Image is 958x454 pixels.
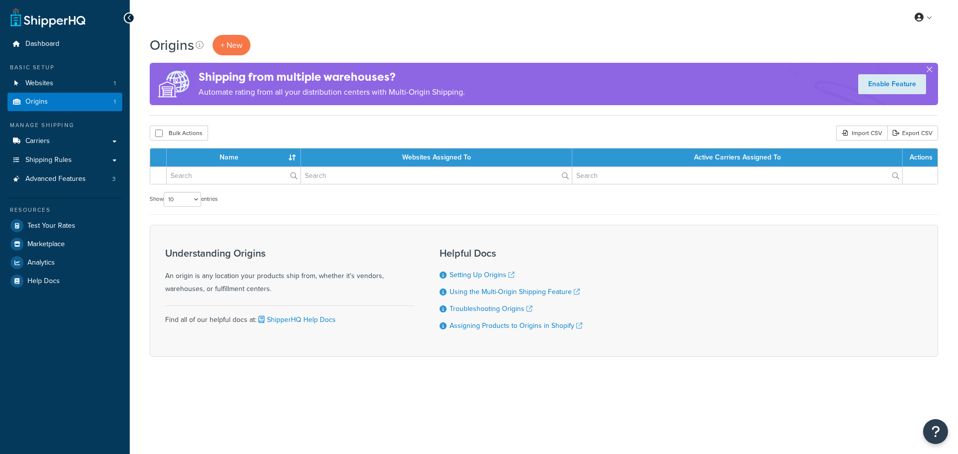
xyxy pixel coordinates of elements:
[572,167,902,184] input: Search
[887,126,938,141] a: Export CSV
[7,121,122,130] div: Manage Shipping
[167,149,301,166] th: Name
[150,35,194,55] h1: Origins
[7,170,122,188] li: Advanced Features
[150,63,199,105] img: ad-origins-multi-dfa493678c5a35abed25fd24b4b8a3fa3505936ce257c16c00bdefe2f3200be3.png
[7,93,122,111] li: Origins
[450,287,580,297] a: Using the Multi-Origin Shipping Feature
[7,272,122,290] a: Help Docs
[165,305,415,326] div: Find all of our helpful docs at:
[164,192,201,207] select: Showentries
[7,235,122,253] a: Marketplace
[25,98,48,106] span: Origins
[150,126,208,141] button: Bulk Actions
[903,149,938,166] th: Actions
[7,170,122,188] a: Advanced Features 3
[114,79,116,88] span: 1
[7,151,122,169] a: Shipping Rules
[450,270,514,280] a: Setting Up Origins
[572,149,903,166] th: Active Carriers Assigned To
[923,419,948,444] button: Open Resource Center
[7,217,122,235] a: Test Your Rates
[256,314,336,325] a: ShipperHQ Help Docs
[25,137,50,146] span: Carriers
[7,93,122,111] a: Origins 1
[213,35,250,55] a: + New
[25,156,72,164] span: Shipping Rules
[7,35,122,53] a: Dashboard
[27,240,65,249] span: Marketplace
[165,248,415,259] h3: Understanding Origins
[858,74,926,94] a: Enable Feature
[7,254,122,272] a: Analytics
[836,126,887,141] div: Import CSV
[450,320,582,331] a: Assigning Products to Origins in Shopify
[199,69,465,85] h4: Shipping from multiple warehouses?
[25,40,59,48] span: Dashboard
[167,167,300,184] input: Search
[7,74,122,93] a: Websites 1
[27,222,75,230] span: Test Your Rates
[27,277,60,286] span: Help Docs
[10,7,85,27] a: ShipperHQ Home
[25,79,53,88] span: Websites
[440,248,582,259] h3: Helpful Docs
[7,132,122,151] a: Carriers
[165,248,415,296] div: An origin is any location your products ship from, whether it's vendors, warehouses, or fulfillme...
[114,98,116,106] span: 1
[150,192,218,207] label: Show entries
[7,206,122,214] div: Resources
[27,259,55,267] span: Analytics
[301,167,572,184] input: Search
[7,74,122,93] li: Websites
[450,303,532,314] a: Troubleshooting Origins
[7,63,122,72] div: Basic Setup
[112,175,116,183] span: 3
[221,39,242,51] span: + New
[25,175,86,183] span: Advanced Features
[199,85,465,99] p: Automate rating from all your distribution centers with Multi-Origin Shipping.
[301,149,572,166] th: Websites Assigned To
